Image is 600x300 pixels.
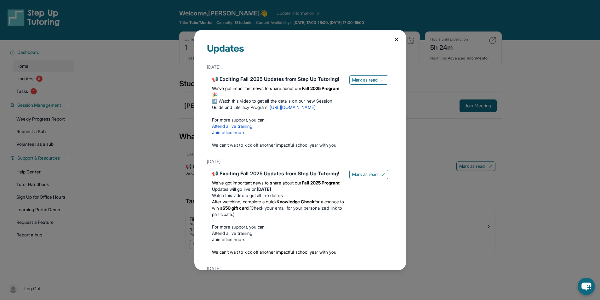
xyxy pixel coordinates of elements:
[578,278,595,295] button: chat-button
[257,186,271,192] strong: [DATE]
[349,75,388,85] button: Mark as read
[212,193,244,198] a: Watch this video
[212,142,344,148] p: We can’t wait to kick off another impactful school year with you!
[212,117,266,122] span: For more support, you can:
[212,224,344,230] p: For more support, you can:
[212,199,344,218] li: (Check your email for your personalized link to participate.)
[380,172,386,177] img: Mark as read
[212,230,253,236] a: Attend a live training
[212,192,344,199] li: to get all the details
[212,130,245,135] a: Join office hours
[212,249,338,255] span: We can’t wait to kick off another impactful school year with you!
[212,170,344,177] div: 📢 Exciting Fall 2025 Updates from Step Up Tutoring!
[212,92,217,97] span: 🎉
[302,86,339,91] strong: Fall 2025 Program
[212,186,344,192] li: Updates will go live on
[207,263,393,274] div: [DATE]
[249,205,249,211] span: !
[302,180,340,185] strong: Fall 2025 Program:
[349,170,388,179] button: Mark as read
[212,199,277,204] span: After watching, complete a quick
[207,61,393,73] div: [DATE]
[212,180,302,185] span: We’ve got important news to share about our
[207,156,393,167] div: [DATE]
[212,123,253,129] a: Attend a live training
[212,237,245,242] a: Join office hours
[212,75,344,83] div: 📢 Exciting Fall 2025 Updates from Step Up Tutoring!
[212,86,302,91] span: We’ve got important news to share about our
[270,105,315,110] a: [URL][DOMAIN_NAME]
[277,199,314,204] strong: Knowledge Check
[352,171,378,178] span: Mark as read
[352,77,378,83] span: Mark as read
[212,98,344,110] p: ➡️ Watch this video to get all the details on our new Session Guide and Literacy Program:
[222,205,249,211] strong: $50 gift card
[380,77,386,82] img: Mark as read
[207,42,393,61] div: Updates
